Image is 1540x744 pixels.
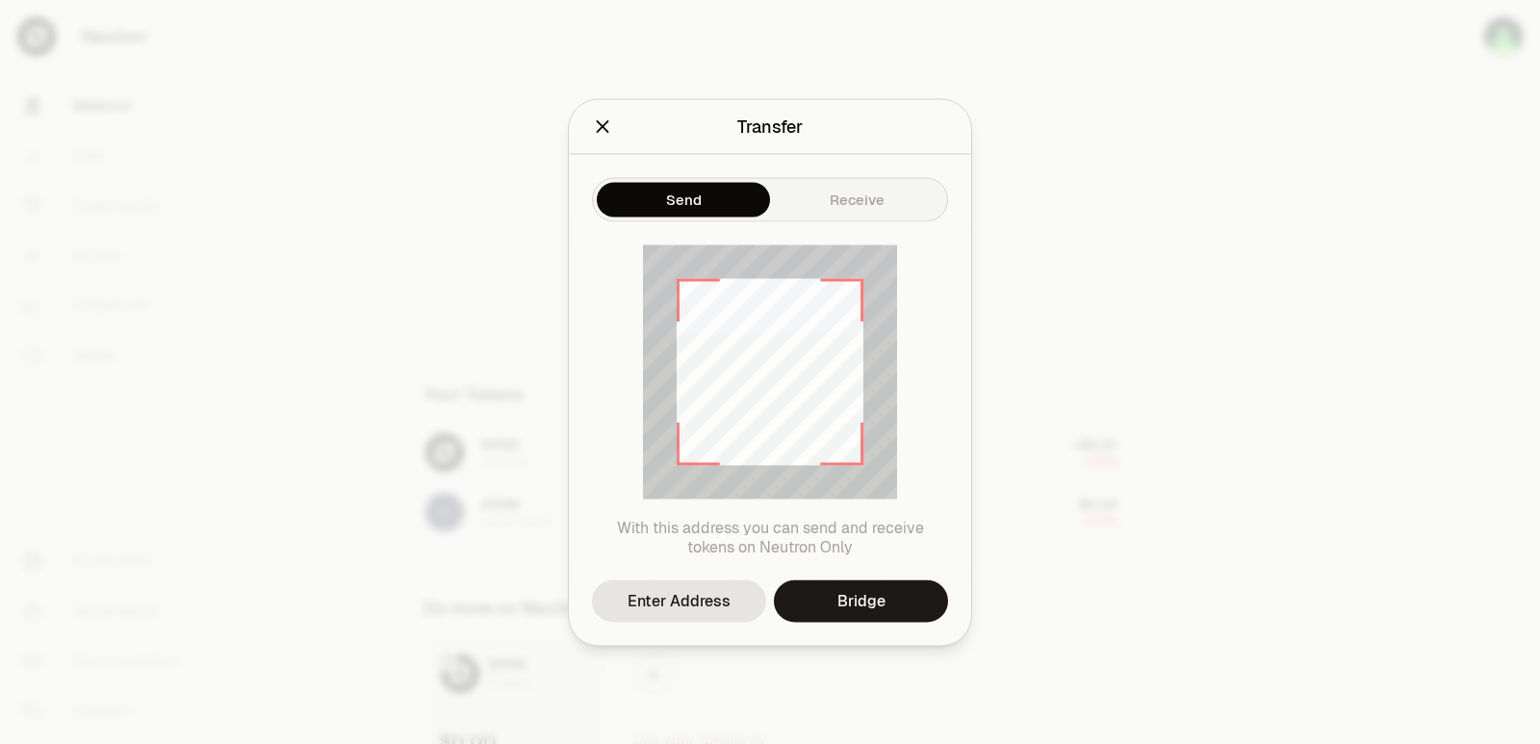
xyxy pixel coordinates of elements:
[774,579,948,622] a: Bridge
[597,182,770,217] button: Send
[770,182,943,217] button: Receive
[737,113,803,140] div: Transfer
[628,589,731,612] div: Enter Address
[592,579,766,622] button: Enter Address
[592,113,613,140] button: Close
[592,518,948,556] p: With this address you can send and receive tokens on Neutron Only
